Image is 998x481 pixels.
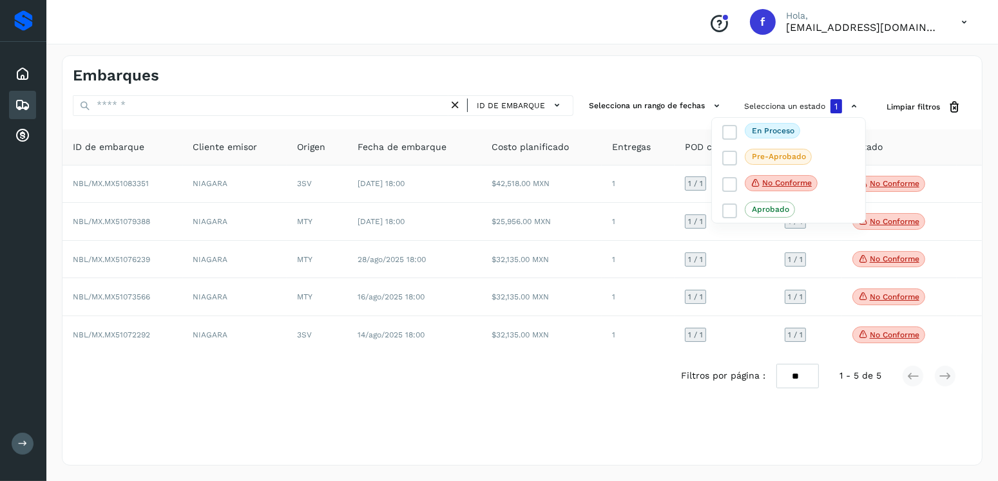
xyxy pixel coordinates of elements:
div: Cuentas por cobrar [9,122,36,150]
div: Inicio [9,60,36,88]
p: No conforme [762,178,812,187]
p: Pre-Aprobado [752,152,806,161]
p: En proceso [752,126,794,135]
div: Embarques [9,91,36,119]
p: Aprobado [752,205,789,214]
